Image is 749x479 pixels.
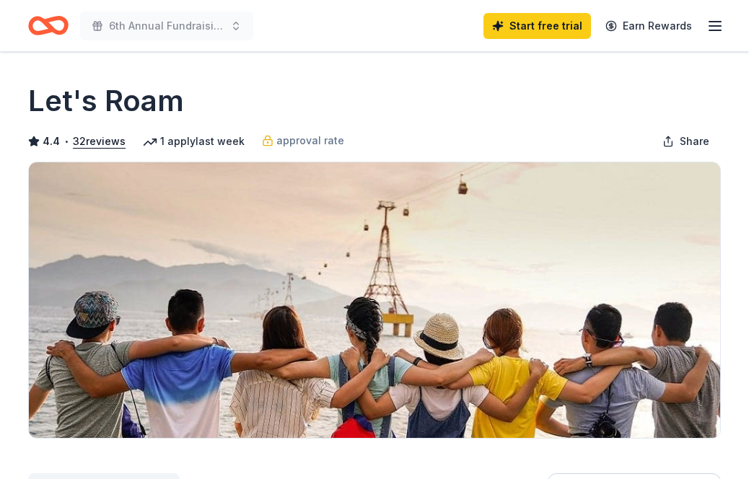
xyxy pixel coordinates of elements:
[109,17,224,35] span: 6th Annual Fundraising Dinner
[64,136,69,147] span: •
[483,13,591,39] a: Start free trial
[262,132,344,149] a: approval rate
[143,133,245,150] div: 1 apply last week
[73,133,126,150] button: 32reviews
[276,132,344,149] span: approval rate
[680,133,709,150] span: Share
[29,162,720,438] img: Image for Let's Roam
[80,12,253,40] button: 6th Annual Fundraising Dinner
[651,127,721,156] button: Share
[28,81,184,121] h1: Let's Roam
[28,9,69,43] a: Home
[597,13,701,39] a: Earn Rewards
[43,133,60,150] span: 4.4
